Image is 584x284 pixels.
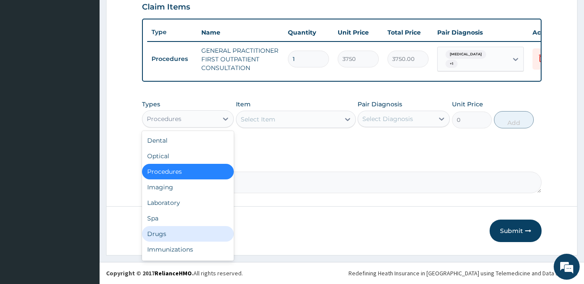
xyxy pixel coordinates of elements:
div: Select Item [241,115,275,124]
textarea: Type your message and hit 'Enter' [4,191,165,221]
label: Pair Diagnosis [358,100,402,108]
img: d_794563401_company_1708531726252_794563401 [16,43,35,65]
div: Drugs [142,226,234,242]
th: Total Price [383,24,433,41]
td: GENERAL PRACTITIONER FIRST OUTPATIENT CONSULTATION [197,42,284,77]
div: Spa [142,211,234,226]
div: Procedures [147,115,181,123]
th: Name [197,24,284,41]
th: Unit Price [333,24,383,41]
div: Dental [142,133,234,148]
div: Chat with us now [45,48,145,60]
h3: Claim Items [142,3,190,12]
div: Procedures [142,164,234,179]
div: Redefining Heath Insurance in [GEOGRAPHIC_DATA] using Telemedicine and Data Science! [348,269,578,278]
div: Laboratory [142,195,234,211]
button: Submit [490,220,542,242]
label: Unit Price [452,100,483,108]
footer: All rights reserved. [100,262,584,284]
div: Optical [142,148,234,164]
div: Others [142,257,234,273]
div: Select Diagnosis [362,115,413,123]
th: Actions [528,24,571,41]
span: We're online! [50,86,119,173]
button: Add [494,111,534,128]
label: Item [236,100,251,108]
strong: Copyright © 2017 . [106,269,194,277]
th: Pair Diagnosis [433,24,528,41]
label: Types [142,101,160,108]
div: Immunizations [142,242,234,257]
span: [MEDICAL_DATA] [445,50,486,59]
label: Comment [142,160,542,167]
div: Imaging [142,179,234,195]
span: + 1 [445,60,458,68]
a: RelianceHMO [155,269,192,277]
th: Type [147,24,197,40]
div: Minimize live chat window [142,4,163,25]
td: Procedures [147,51,197,67]
th: Quantity [284,24,333,41]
